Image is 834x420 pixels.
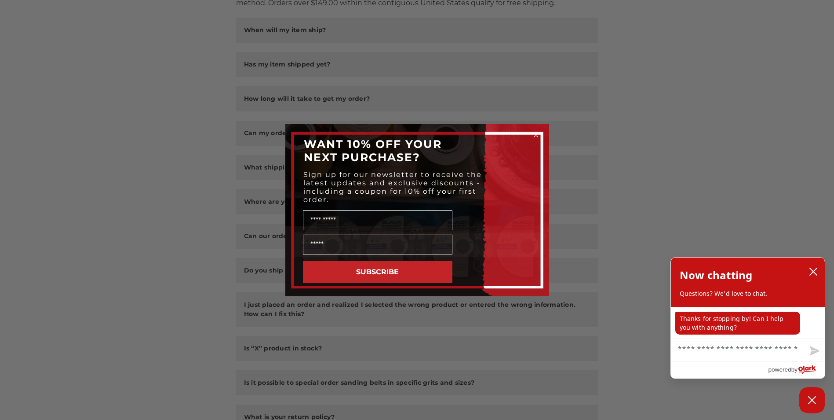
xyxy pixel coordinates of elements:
span: powered [768,364,791,375]
p: Questions? We'd love to chat. [680,289,816,298]
a: Powered by Olark [768,362,825,378]
button: close chatbox [806,265,820,278]
span: WANT 10% OFF YOUR NEXT PURCHASE? [304,137,442,164]
button: Close dialog [532,131,540,140]
div: chat [671,307,825,338]
button: Send message [803,341,825,361]
button: SUBSCRIBE [303,261,452,283]
input: Email [303,235,452,254]
h2: Now chatting [680,266,752,284]
p: Thanks for stopping by! Can I help you with anything? [675,312,800,335]
button: Close Chatbox [799,387,825,413]
span: Sign up for our newsletter to receive the latest updates and exclusive discounts - including a co... [303,170,482,204]
div: olark chatbox [670,257,825,379]
span: by [791,364,798,375]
